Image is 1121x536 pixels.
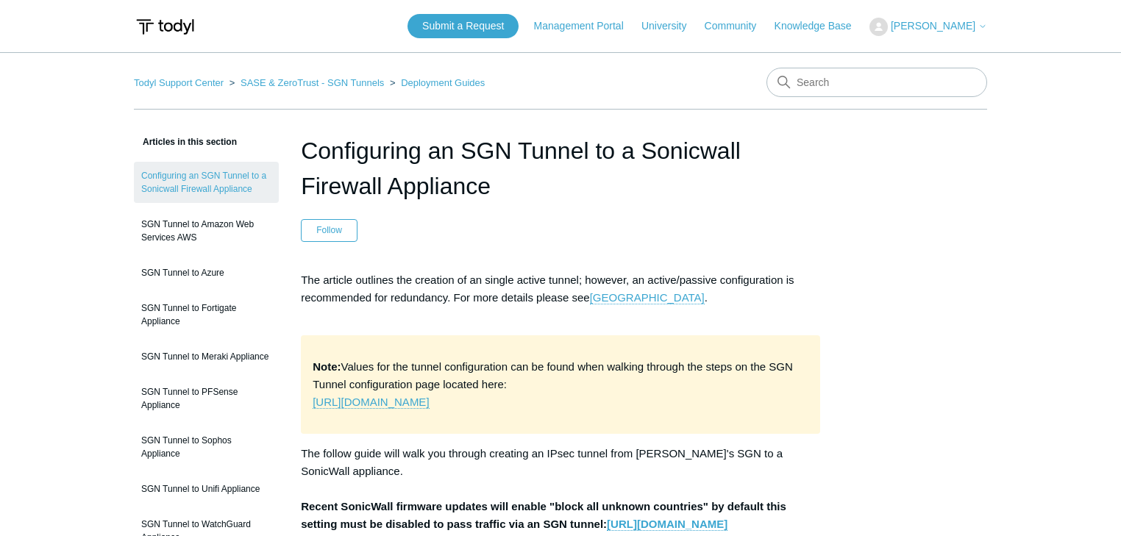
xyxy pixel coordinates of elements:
img: Todyl Support Center Help Center home page [134,13,196,40]
a: SGN Tunnel to Meraki Appliance [134,343,279,371]
h1: Configuring an SGN Tunnel to a Sonicwall Firewall Appliance [301,133,820,204]
a: SGN Tunnel to Azure [134,259,279,287]
a: SASE & ZeroTrust - SGN Tunnels [241,77,384,88]
a: University [641,18,701,34]
span: Articles in this section [134,137,237,147]
span: [PERSON_NAME] [891,20,975,32]
a: Community [705,18,772,34]
a: SGN Tunnel to Sophos Appliance [134,426,279,468]
li: Deployment Guides [387,77,485,88]
input: Search [766,68,987,97]
a: [URL][DOMAIN_NAME] [607,518,727,531]
a: Management Portal [534,18,638,34]
li: SASE & ZeroTrust - SGN Tunnels [227,77,387,88]
a: Knowledge Base [775,18,866,34]
a: SGN Tunnel to Unifi Appliance [134,475,279,503]
a: SGN Tunnel to PFSense Appliance [134,378,279,419]
a: [GEOGRAPHIC_DATA] [590,291,705,304]
a: Configuring an SGN Tunnel to a Sonicwall Firewall Appliance [134,162,279,203]
a: Deployment Guides [401,77,485,88]
strong: Recent SonicWall firmware updates will enable "block all unknown countries" by default this setti... [301,500,786,531]
a: SGN Tunnel to Fortigate Appliance [134,294,279,335]
button: Follow Article [301,219,357,241]
a: Submit a Request [408,14,519,38]
strong: Note: [313,360,341,373]
a: [URL][DOMAIN_NAME] [313,396,429,409]
p: Values for the tunnel configuration can be found when walking through the steps on the SGN Tunnel... [313,358,808,411]
a: SGN Tunnel to Amazon Web Services AWS [134,210,279,251]
p: The article outlines the creation of an single active tunnel; however, an active/passive configur... [301,271,820,324]
button: [PERSON_NAME] [869,18,987,36]
li: Todyl Support Center [134,77,227,88]
a: Todyl Support Center [134,77,224,88]
p: The follow guide will walk you through creating an IPsec tunnel from [PERSON_NAME]'s SGN to a Son... [301,445,820,533]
